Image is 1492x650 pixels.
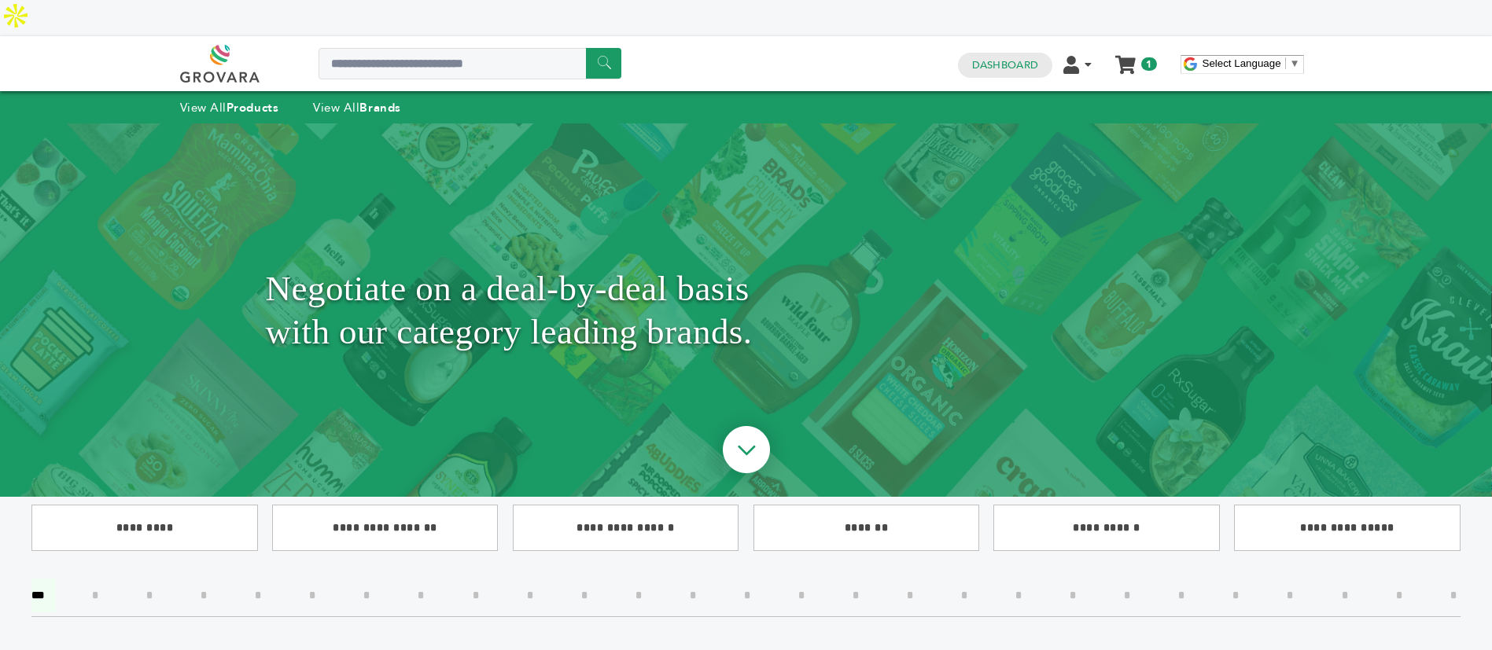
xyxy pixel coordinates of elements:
input: Search a product or brand... [319,48,621,79]
strong: Brands [359,100,400,116]
a: Dashboard [972,58,1038,72]
a: Select Language​ [1203,57,1300,69]
strong: Products [227,100,278,116]
a: View AllProducts [180,100,279,116]
a: View AllBrands [313,100,401,116]
img: ourBrandsHeroArrow.png [705,410,788,494]
h1: Negotiate on a deal-by-deal basis with our category leading brands. [266,163,1227,457]
span: Select Language [1203,57,1281,69]
span: ​ [1285,57,1286,69]
span: 1 [1141,57,1156,71]
a: My Cart [1116,50,1134,67]
span: ▼ [1290,57,1300,69]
